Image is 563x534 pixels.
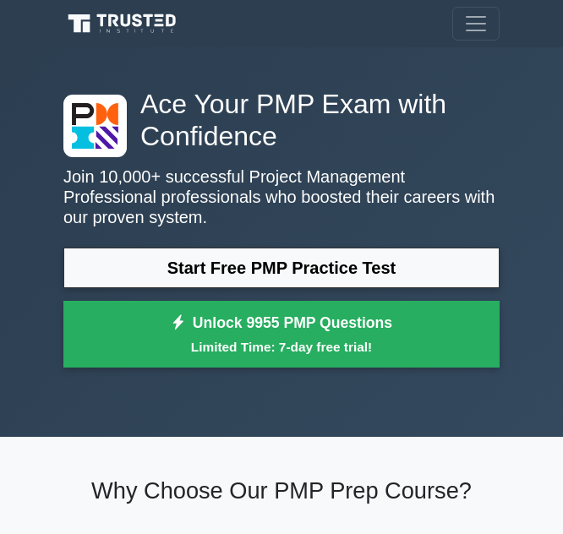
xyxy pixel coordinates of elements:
button: Toggle navigation [452,7,500,41]
h1: Ace Your PMP Exam with Confidence [63,88,500,153]
p: Join 10,000+ successful Project Management Professional professionals who boosted their careers w... [63,166,500,227]
a: Unlock 9955 PMP QuestionsLimited Time: 7-day free trial! [63,301,500,368]
a: Start Free PMP Practice Test [63,248,500,288]
small: Limited Time: 7-day free trial! [85,337,478,357]
h2: Why Choose Our PMP Prep Course? [63,477,500,505]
